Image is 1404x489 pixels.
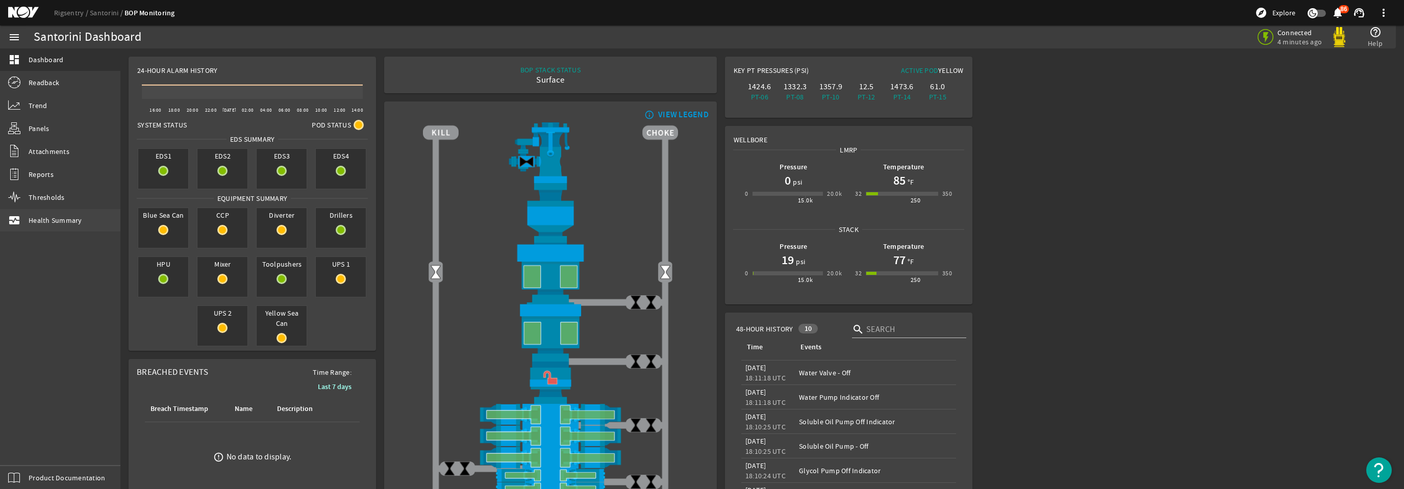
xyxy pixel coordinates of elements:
[29,100,47,111] span: Trend
[316,257,366,271] span: UPS 1
[423,469,678,482] img: PipeRamOpen.png
[312,120,351,130] span: Pod Status
[279,107,290,113] text: 06:00
[222,107,237,113] text: [DATE]
[658,110,709,120] div: VIEW LEGEND
[1329,27,1349,47] img: Yellowpod.svg
[423,243,678,302] img: UpperAnnularOpen.png
[798,195,813,205] div: 15.0k
[90,8,124,17] a: Santorini
[227,134,279,144] span: EDS SUMMARY
[745,363,766,372] legacy-datetime-component: [DATE]
[137,367,208,377] span: Breached Events
[745,422,786,431] legacy-datetime-component: 18:10:25 UTC
[745,398,786,407] legacy-datetime-component: 18:11:18 UTC
[893,252,906,268] h1: 77
[1251,5,1299,21] button: Explore
[850,82,882,92] div: 12.5
[197,149,247,163] span: EDS2
[29,473,105,483] span: Product Documentation
[785,172,791,189] h1: 0
[883,162,924,172] b: Temperature
[197,257,247,271] span: Mixer
[747,342,763,353] div: Time
[835,224,862,235] span: Stack
[8,54,20,66] mat-icon: dashboard
[34,32,141,42] div: Santorini Dashboard
[922,82,954,92] div: 61.0
[316,208,366,222] span: Drillers
[745,189,748,199] div: 0
[257,208,307,222] span: Diverter
[227,452,292,462] div: No data to display.
[1277,28,1322,37] span: Connected
[1368,38,1383,48] span: Help
[8,31,20,43] mat-icon: menu
[798,275,813,285] div: 15.0k
[866,323,958,336] input: Search
[197,306,247,320] span: UPS 2
[1332,7,1344,19] mat-icon: notifications
[745,373,786,382] legacy-datetime-component: 18:11:18 UTC
[315,107,327,113] text: 10:00
[233,403,263,415] div: Name
[423,122,678,183] img: RiserAdapter.png
[780,92,811,102] div: PT-08
[423,183,678,242] img: FlexJoint.png
[745,342,787,353] div: Time
[642,111,655,119] mat-icon: info_outline
[318,382,352,392] b: Last 7 days
[310,377,360,396] button: Last 7 days
[942,189,952,199] div: 350
[799,342,948,353] div: Events
[352,107,363,113] text: 14:00
[643,354,659,369] img: ValveClose.png
[8,214,20,226] mat-icon: monitor_heart
[893,172,906,189] h1: 85
[149,107,161,113] text: 16:00
[423,362,678,403] img: RiserConnectorUnlock.png
[423,302,678,361] img: LowerAnnularOpen.png
[938,66,964,75] span: Yellow
[852,323,864,336] i: search
[745,268,748,278] div: 0
[780,162,807,172] b: Pressure
[275,403,324,415] div: Description
[815,82,846,92] div: 1357.9
[149,403,221,415] div: Breach Timestamp
[168,107,180,113] text: 18:00
[124,8,175,18] a: BOP Monitoring
[29,146,69,157] span: Attachments
[297,107,309,113] text: 08:00
[1272,8,1295,18] span: Explore
[901,66,939,75] span: Active Pod
[780,82,811,92] div: 1332.3
[791,177,802,187] span: psi
[242,107,254,113] text: 02:00
[850,92,882,102] div: PT-12
[794,256,805,267] span: psi
[780,242,807,251] b: Pressure
[277,403,313,415] div: Description
[815,92,846,102] div: PT-10
[628,418,643,433] img: ValveClose.png
[658,264,673,279] img: Valve2Open.png
[745,447,786,456] legacy-datetime-component: 18:10:25 UTC
[519,154,534,169] img: Valve2Close.png
[906,256,914,267] span: °F
[745,471,786,480] legacy-datetime-component: 18:10:24 UTC
[628,295,643,310] img: ValveClose.png
[745,461,766,470] legacy-datetime-component: [DATE]
[799,368,952,378] div: Water Valve - Off
[1366,457,1392,483] button: Open Resource Center
[29,169,54,179] span: Reports
[643,295,659,310] img: ValveClose.png
[29,55,63,65] span: Dashboard
[836,145,861,155] span: LMRP
[827,268,842,278] div: 20.0k
[734,65,848,80] div: Key PT Pressures (PSI)
[883,242,924,251] b: Temperature
[29,215,82,225] span: Health Summary
[799,392,952,402] div: Water Pump Indicator Off
[744,92,775,102] div: PT-06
